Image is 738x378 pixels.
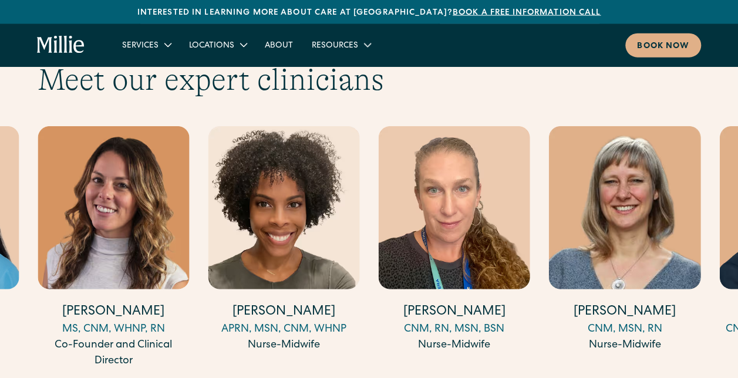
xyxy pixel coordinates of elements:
[38,322,189,338] div: MS, CNM, WHNP, RN
[38,303,189,322] h4: [PERSON_NAME]
[208,126,359,353] a: [PERSON_NAME]APRN, MSN, CNM, WHNPNurse-Midwife
[38,338,189,369] div: Co-Founder and Clinical Director
[180,35,255,55] div: Locations
[379,322,530,338] div: CNM, RN, MSN, BSN
[189,40,234,52] div: Locations
[625,33,701,58] a: Book now
[37,36,85,55] a: home
[312,40,358,52] div: Resources
[549,126,700,353] a: [PERSON_NAME]CNM, MSN, RNNurse-Midwife
[38,62,700,98] h2: Meet our expert clinicians
[113,35,180,55] div: Services
[255,35,302,55] a: About
[208,303,359,322] h4: [PERSON_NAME]
[208,126,359,355] div: 4 / 17
[379,126,530,353] a: [PERSON_NAME]CNM, RN, MSN, BSNNurse-Midwife
[549,338,700,353] div: Nurse-Midwife
[38,126,189,371] div: 3 / 17
[302,35,379,55] div: Resources
[38,126,189,369] a: [PERSON_NAME]MS, CNM, WHNP, RNCo-Founder and Clinical Director
[379,338,530,353] div: Nurse-Midwife
[379,303,530,322] h4: [PERSON_NAME]
[549,322,700,338] div: CNM, MSN, RN
[637,41,689,53] div: Book now
[379,126,530,355] div: 5 / 17
[453,9,601,17] a: Book a free information call
[208,322,359,338] div: APRN, MSN, CNM, WHNP
[549,126,700,355] div: 6 / 17
[122,40,159,52] div: Services
[549,303,700,322] h4: [PERSON_NAME]
[208,338,359,353] div: Nurse-Midwife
